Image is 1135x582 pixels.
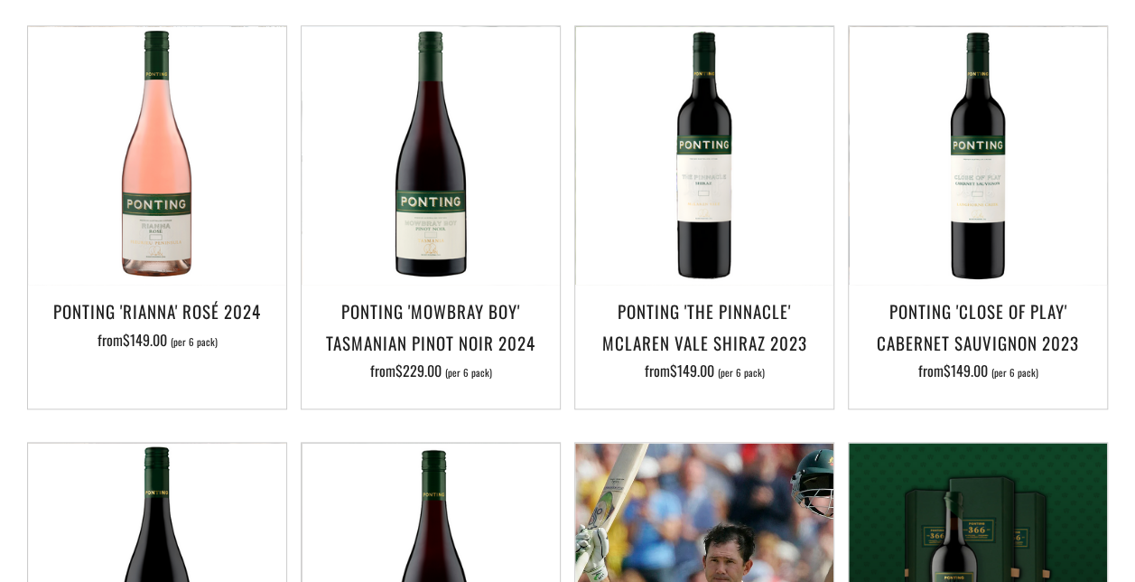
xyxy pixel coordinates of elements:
h3: Ponting 'Mowbray Boy' Tasmanian Pinot Noir 2024 [311,296,551,357]
a: Ponting 'The Pinnacle' McLaren Vale Shiraz 2023 from$149.00 (per 6 pack) [575,296,833,386]
span: (per 6 pack) [718,368,765,378]
h3: Ponting 'The Pinnacle' McLaren Vale Shiraz 2023 [584,296,824,357]
a: Ponting 'Close of Play' Cabernet Sauvignon 2023 from$149.00 (per 6 pack) [849,296,1107,386]
a: Ponting 'Rianna' Rosé 2024 from$149.00 (per 6 pack) [28,296,286,386]
span: (per 6 pack) [171,337,218,347]
span: from [918,360,1038,381]
span: from [370,360,492,381]
span: (per 6 pack) [991,368,1038,378]
span: $149.00 [670,360,714,381]
h3: Ponting 'Close of Play' Cabernet Sauvignon 2023 [858,296,1098,357]
h3: Ponting 'Rianna' Rosé 2024 [37,296,277,326]
span: $229.00 [395,360,442,381]
a: Ponting 'Mowbray Boy' Tasmanian Pinot Noir 2024 from$229.00 (per 6 pack) [302,296,560,386]
span: from [645,360,765,381]
span: from [98,329,218,351]
span: (per 6 pack) [445,368,492,378]
span: $149.00 [944,360,988,381]
span: $149.00 [123,329,167,351]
